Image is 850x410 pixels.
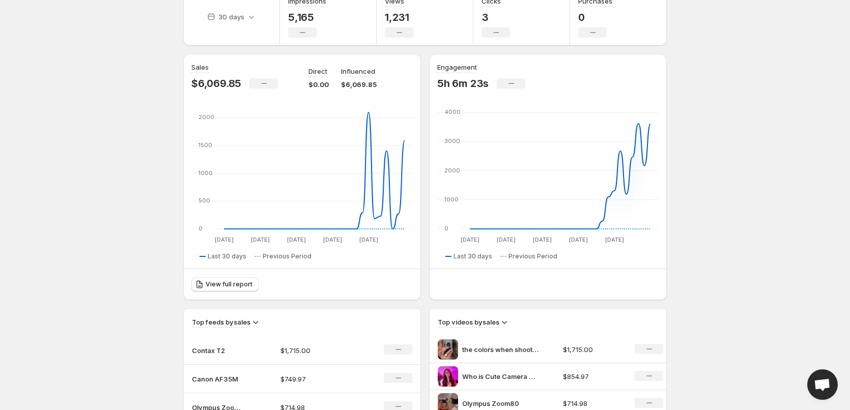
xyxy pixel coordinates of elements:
text: 0 [444,225,448,232]
p: $1,715.00 [280,345,353,356]
text: [DATE] [569,236,588,243]
text: [DATE] [497,236,516,243]
text: 1500 [199,141,212,149]
text: [DATE] [215,236,234,243]
p: 30 days [218,12,244,22]
p: 5,165 [288,11,326,23]
p: 5h 6m 23s [437,77,489,90]
text: [DATE] [359,236,378,243]
text: [DATE] [287,236,306,243]
p: 0 [578,11,612,23]
text: 4000 [444,108,461,115]
p: $749.97 [280,374,353,384]
text: 1000 [444,196,459,203]
text: 500 [199,197,210,204]
span: Previous Period [508,252,557,260]
text: [DATE] [605,236,624,243]
text: 1000 [199,169,213,177]
p: $714.98 [563,398,623,408]
text: [DATE] [461,236,479,243]
text: 2000 [199,113,214,121]
p: Olympus Zoom80 [462,398,539,408]
p: Direct [308,66,327,76]
span: Last 30 days [208,252,246,260]
a: Open chat [807,369,838,400]
p: Who is Cute Camera Co If youre thinking about getting into film photography look no further We ar... [462,371,539,382]
img: the colors when shooting on film in summer onfilm contaxt2 35mm [438,339,458,360]
img: Who is Cute Camera Co If youre thinking about getting into film photography look no further We ar... [438,366,458,387]
a: View full report [191,277,259,291]
p: Contax T2 [192,345,243,356]
h3: Engagement [437,62,477,72]
p: $0.00 [308,79,329,90]
h3: Top videos by sales [438,317,499,327]
text: [DATE] [323,236,342,243]
h3: Top feeds by sales [192,317,250,327]
text: [DATE] [251,236,270,243]
p: $6,069.85 [341,79,377,90]
text: 0 [199,225,203,232]
span: View full report [206,280,252,288]
text: 3000 [444,137,460,144]
h3: Sales [191,62,209,72]
p: Canon AF35M [192,374,243,384]
p: $6,069.85 [191,77,241,90]
text: [DATE] [533,236,552,243]
span: Last 30 days [454,252,492,260]
p: $854.97 [563,371,623,382]
p: $1,715.00 [563,344,623,355]
span: Previous Period [263,252,311,260]
text: 2000 [444,167,460,174]
p: the colors when shooting on film in summer onfilm contaxt2 35mm [462,344,539,355]
p: 3 [481,11,510,23]
p: 1,231 [385,11,413,23]
p: Influenced [341,66,375,76]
